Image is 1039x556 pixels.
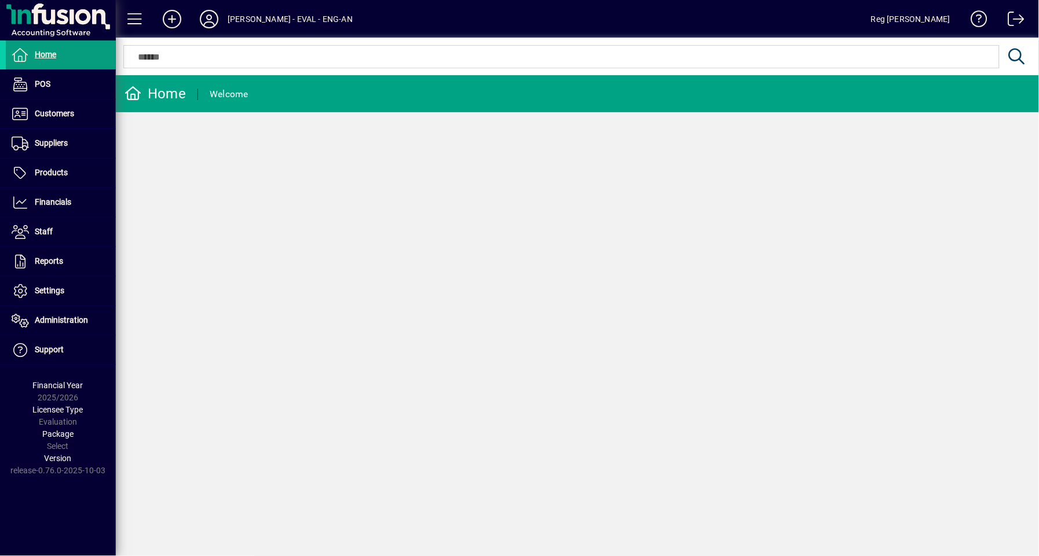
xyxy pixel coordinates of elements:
[125,84,186,103] div: Home
[153,9,191,30] button: Add
[962,2,987,40] a: Knowledge Base
[6,159,116,187] a: Products
[6,70,116,99] a: POS
[6,277,116,305] a: Settings
[35,109,74,118] span: Customers
[35,197,71,207] span: Financials
[999,2,1025,40] a: Logout
[35,256,63,266] span: Reports
[35,286,64,295] span: Settings
[33,381,83,390] span: Financial Year
[42,429,74,439] span: Package
[35,315,88,325] span: Administration
[35,227,53,236] span: Staff
[35,79,50,89] span: POS
[6,306,116,335] a: Administration
[6,247,116,276] a: Reports
[35,138,68,148] span: Suppliers
[35,345,64,354] span: Support
[6,336,116,364] a: Support
[6,218,116,246] a: Staff
[6,188,116,217] a: Financials
[35,50,56,59] span: Home
[191,9,228,30] button: Profile
[228,10,353,28] div: [PERSON_NAME] - EVAL - ENG-AN
[33,405,83,414] span: Licensee Type
[35,168,68,177] span: Products
[210,85,248,104] div: Welcome
[45,454,72,463] span: Version
[6,100,116,128] a: Customers
[6,129,116,158] a: Suppliers
[871,10,950,28] div: Reg [PERSON_NAME]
